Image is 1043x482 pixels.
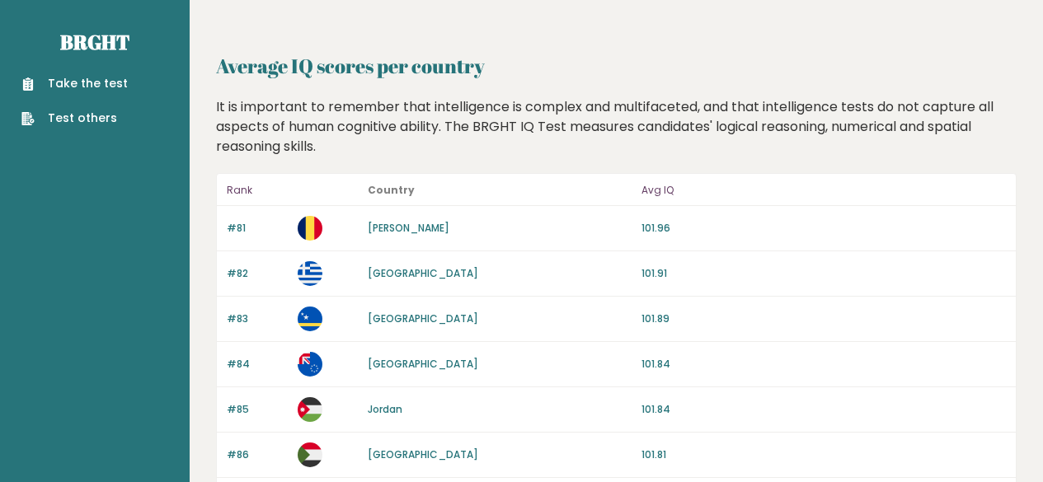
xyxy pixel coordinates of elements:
p: #83 [227,311,288,326]
a: Take the test [21,75,128,92]
a: Brght [60,29,129,55]
img: jo.svg [298,397,322,422]
a: Test others [21,110,128,127]
p: #84 [227,357,288,372]
h2: Average IQ scores per country [216,51,1017,81]
img: td.svg [298,216,322,241]
p: 101.91 [641,266,1006,281]
img: gr.svg [298,261,322,286]
img: ck.svg [298,352,322,377]
p: Rank [227,180,288,200]
div: It is important to remember that intelligence is complex and multifaceted, and that intelligence ... [210,97,1023,157]
p: #86 [227,447,288,462]
p: #82 [227,266,288,281]
p: 101.81 [641,447,1006,462]
p: #81 [227,221,288,236]
p: 101.96 [641,221,1006,236]
p: 101.84 [641,402,1006,417]
a: [GEOGRAPHIC_DATA] [368,311,478,325]
img: cw.svg [298,307,322,331]
p: 101.89 [641,311,1006,326]
a: [GEOGRAPHIC_DATA] [368,447,478,461]
a: [PERSON_NAME] [368,221,449,235]
a: Jordan [368,402,402,416]
p: Avg IQ [641,180,1006,200]
p: 101.84 [641,357,1006,372]
a: [GEOGRAPHIC_DATA] [368,266,478,280]
a: [GEOGRAPHIC_DATA] [368,357,478,371]
p: #85 [227,402,288,417]
b: Country [368,183,415,197]
img: sd.svg [298,442,322,467]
